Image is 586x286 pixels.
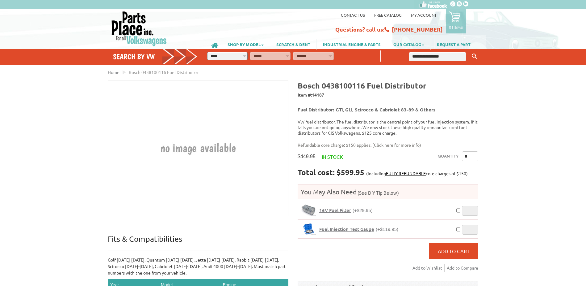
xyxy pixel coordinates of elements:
[374,12,402,18] a: Free Catalog
[312,92,324,97] span: 14187
[131,81,266,216] img: Bosch 0438100116 Fuel Distributor
[298,91,478,100] span: Item #:
[447,264,478,272] a: Add to Compare
[431,39,477,50] a: REQUEST A PART
[298,188,478,196] h4: You May Also Need
[298,167,364,177] strong: Total cost: $599.95
[108,257,288,276] p: Golf [DATE]-[DATE], Quantum [DATE]-[DATE], Jetta [DATE]-[DATE], Rabbit [DATE]-[DATE], Scirocco [D...
[353,208,373,213] span: (+$29.95)
[319,226,374,232] span: Fuel Injection Test Gauge
[438,151,459,161] label: Quantity
[449,24,463,30] p: 0 items
[301,223,316,235] a: Fuel Injection Test Gauge
[357,190,399,196] span: (See DIY Tip Below)
[319,226,398,232] a: Fuel Injection Test Gauge(+$119.95)
[298,80,426,90] b: Bosch 0438100116 Fuel Distributor
[301,204,316,216] img: 16V Fuel Filter
[108,234,288,250] p: Fits & Compatibilities
[113,52,198,61] h4: Search by VW
[366,171,468,176] span: (including core charges of $150)
[319,207,373,213] a: 16V Fuel Filter(+$29.95)
[301,223,316,235] img: Fuel Injection Test Gauge
[298,142,474,148] p: Refundable core charge: $150 applies. ( )
[301,204,316,216] a: 16V Fuel Filter
[319,207,351,213] span: 16V Fuel Filter
[129,69,198,75] span: Bosch 0438100116 Fuel Distributor
[298,106,435,113] b: Fuel Distributor: GTI, GLI, Scirocco & Cabriolet 83-89 & Others
[386,171,426,176] a: FULLY REFUNDABLE
[341,12,365,18] a: Contact us
[108,69,119,75] a: Home
[412,264,445,272] a: Add to Wishlist
[298,154,316,159] span: $449.95
[374,142,420,148] a: Click here for more info
[317,39,387,50] a: INDUSTRIAL ENGINE & PARTS
[411,12,437,18] a: My Account
[298,119,478,136] p: VW fuel distributor. The fuel distributor is the central point of your fuel injection system. If ...
[111,11,167,46] img: Parts Place Inc!
[438,248,470,254] span: Add to Cart
[221,39,270,50] a: SHOP BY MODEL
[429,243,478,259] button: Add to Cart
[470,51,479,62] button: Keyword Search
[376,227,398,232] span: (+$119.95)
[387,39,430,50] a: OUR CATALOG
[270,39,316,50] a: SCRATCH & DENT
[446,9,466,33] a: 0 items
[322,154,343,160] span: In stock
